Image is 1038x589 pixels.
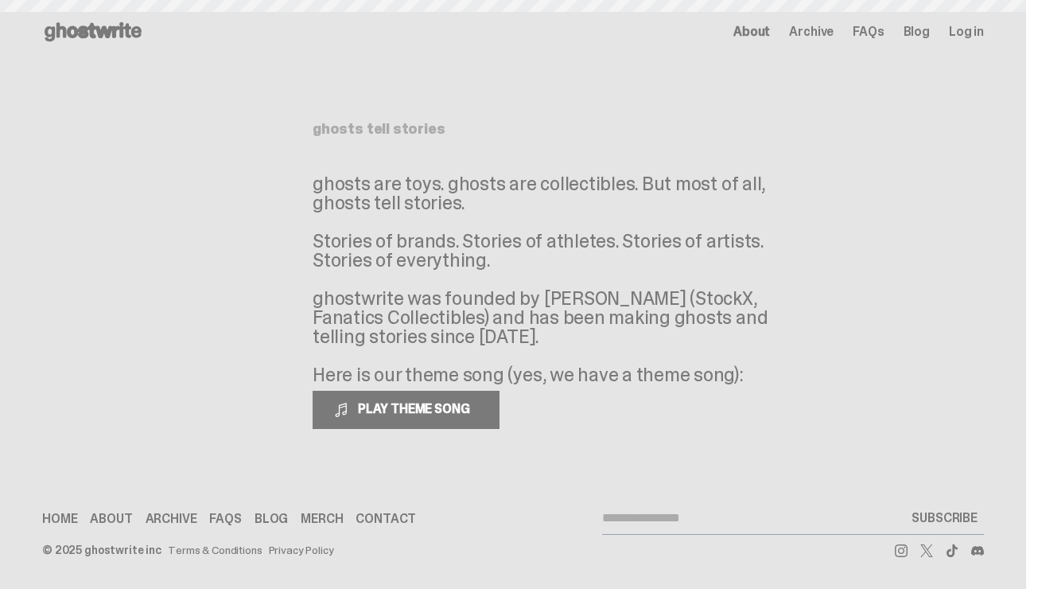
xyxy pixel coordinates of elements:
[168,544,262,556] a: Terms & Conditions
[42,513,77,525] a: Home
[301,513,343,525] a: Merch
[313,122,713,136] h1: ghosts tell stories
[146,513,197,525] a: Archive
[209,513,241,525] a: FAQs
[949,25,984,38] a: Log in
[356,513,416,525] a: Contact
[789,25,834,38] a: Archive
[42,544,161,556] div: © 2025 ghostwrite inc
[313,391,500,429] button: PLAY THEME SONG
[733,25,770,38] a: About
[905,502,984,534] button: SUBSCRIBE
[90,513,132,525] a: About
[313,174,790,384] p: ghosts are toys. ghosts are collectibles. But most of all, ghosts tell stories. Stories of brands...
[904,25,930,38] a: Blog
[255,513,288,525] a: Blog
[269,544,334,556] a: Privacy Policy
[352,400,480,417] span: PLAY THEME SONG
[853,25,884,38] a: FAQs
